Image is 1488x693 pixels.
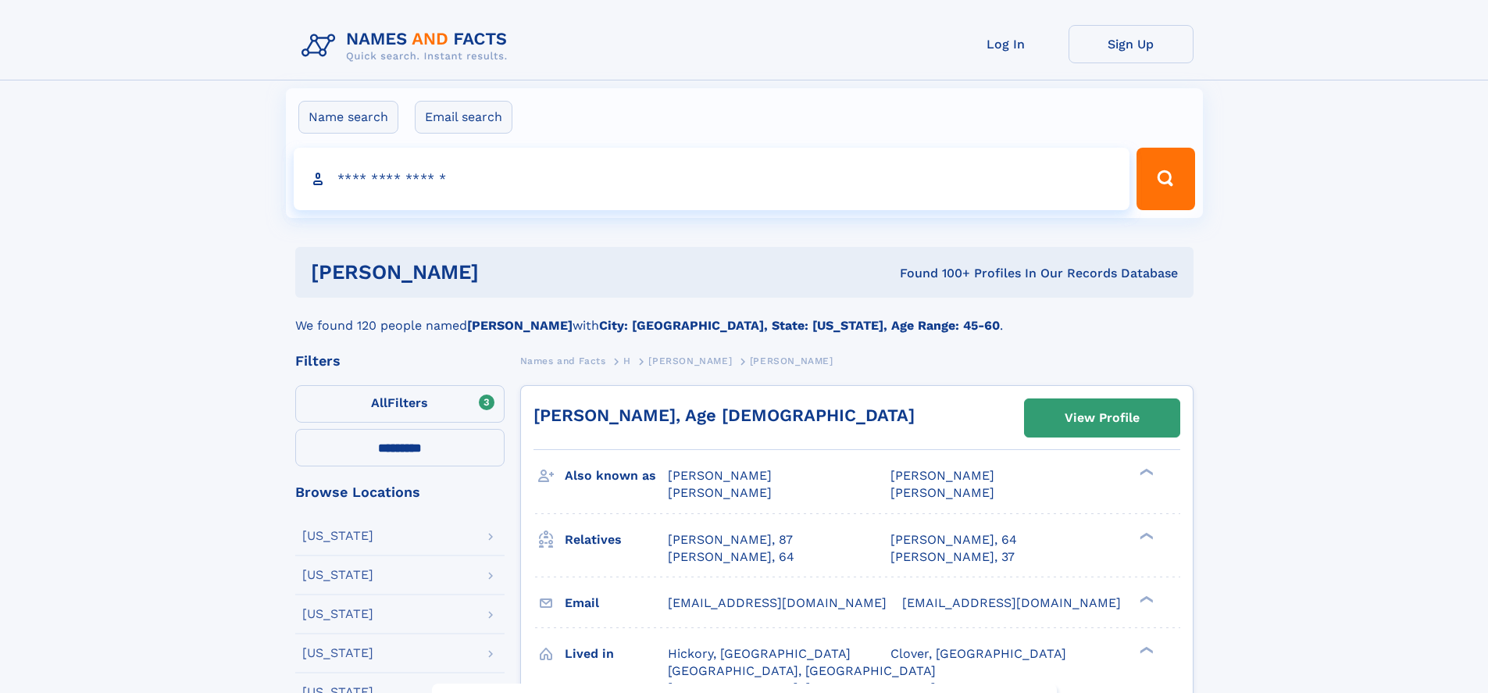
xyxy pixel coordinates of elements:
span: All [371,395,387,410]
button: Search Button [1137,148,1194,210]
span: Hickory, [GEOGRAPHIC_DATA] [668,646,851,661]
div: We found 120 people named with . [295,298,1194,335]
a: [PERSON_NAME], Age [DEMOGRAPHIC_DATA] [533,405,915,425]
a: [PERSON_NAME] [648,351,732,370]
h3: Email [565,590,668,616]
a: [PERSON_NAME], 64 [668,548,794,566]
a: [PERSON_NAME], 37 [890,548,1015,566]
span: [PERSON_NAME] [890,485,994,500]
b: [PERSON_NAME] [467,318,573,333]
span: [PERSON_NAME] [890,468,994,483]
div: Found 100+ Profiles In Our Records Database [689,265,1178,282]
h1: [PERSON_NAME] [311,263,690,282]
span: [PERSON_NAME] [750,355,833,366]
div: Filters [295,354,505,368]
span: [EMAIL_ADDRESS][DOMAIN_NAME] [668,595,887,610]
label: Name search [298,101,398,134]
b: City: [GEOGRAPHIC_DATA], State: [US_STATE], Age Range: 45-60 [599,318,1000,333]
a: [PERSON_NAME], 87 [668,531,793,548]
img: Logo Names and Facts [295,25,520,67]
div: [US_STATE] [302,647,373,659]
h3: Also known as [565,463,668,489]
div: [US_STATE] [302,530,373,542]
a: H [623,351,631,370]
span: [PERSON_NAME] [668,468,772,483]
div: ❯ [1136,645,1154,655]
label: Filters [295,385,505,423]
div: [US_STATE] [302,569,373,581]
a: View Profile [1025,399,1179,437]
a: Names and Facts [520,351,606,370]
input: search input [294,148,1130,210]
div: ❯ [1136,594,1154,604]
a: Log In [944,25,1069,63]
div: ❯ [1136,467,1154,477]
h3: Lived in [565,641,668,667]
div: Browse Locations [295,485,505,499]
h3: Relatives [565,527,668,553]
label: Email search [415,101,512,134]
span: [PERSON_NAME] [668,485,772,500]
a: [PERSON_NAME], 64 [890,531,1017,548]
div: [US_STATE] [302,608,373,620]
span: [GEOGRAPHIC_DATA], [GEOGRAPHIC_DATA] [668,663,936,678]
div: View Profile [1065,400,1140,436]
a: Sign Up [1069,25,1194,63]
div: ❯ [1136,530,1154,541]
span: [EMAIL_ADDRESS][DOMAIN_NAME] [902,595,1121,610]
span: Clover, [GEOGRAPHIC_DATA] [890,646,1066,661]
span: [PERSON_NAME] [648,355,732,366]
span: H [623,355,631,366]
